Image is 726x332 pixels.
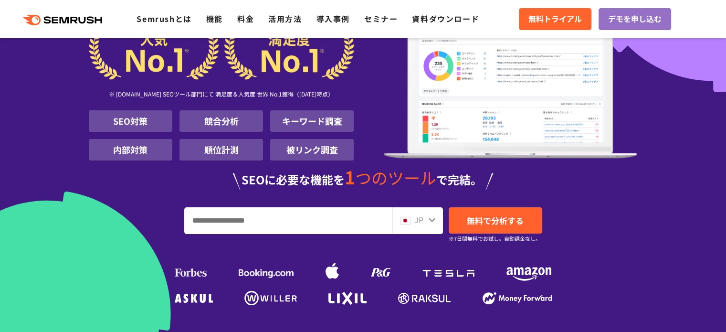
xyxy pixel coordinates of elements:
[449,207,542,234] a: 無料で分析する
[599,8,671,30] a: デモを申し込む
[179,139,263,161] li: 順位計測
[608,13,662,25] span: デモを申し込む
[206,13,223,24] a: 機能
[316,13,350,24] a: 導入事例
[89,168,638,190] div: SEOに必要な機能を
[355,166,436,189] span: つのツール
[345,164,355,190] span: 1
[449,234,541,243] small: ※7日間無料でお試し。自動課金なし。
[270,110,354,132] li: キーワード調査
[268,13,302,24] a: 活用方法
[237,13,254,24] a: 料金
[467,214,524,226] span: 無料で分析する
[185,208,391,234] input: URL、キーワードを入力してください
[89,139,172,161] li: 内部対策
[364,13,398,24] a: セミナー
[89,80,354,110] div: ※ [DOMAIN_NAME] SEOツール部門にて 満足度＆人気度 世界 No.1獲得（[DATE]時点）
[179,110,263,132] li: 競合分析
[528,13,582,25] span: 無料トライアル
[436,171,482,188] span: で完結。
[270,139,354,161] li: 被リンク調査
[137,13,191,24] a: Semrushとは
[519,8,591,30] a: 無料トライアル
[89,110,172,132] li: SEO対策
[414,214,423,225] span: JP
[412,13,479,24] a: 資料ダウンロード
